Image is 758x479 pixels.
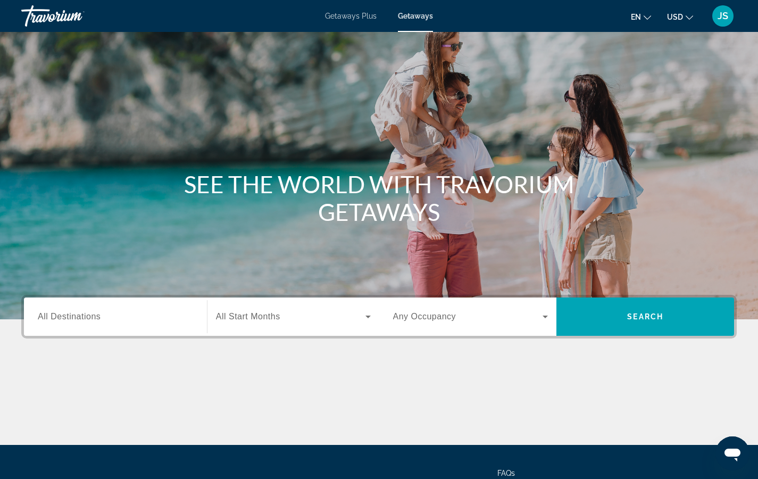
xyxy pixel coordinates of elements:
[398,12,433,20] a: Getaways
[631,9,651,24] button: Change language
[38,312,101,321] span: All Destinations
[709,5,737,27] button: User Menu
[667,9,693,24] button: Change currency
[667,13,683,21] span: USD
[325,12,377,20] a: Getaways Plus
[718,11,728,21] span: JS
[631,13,641,21] span: en
[21,2,128,30] a: Travorium
[627,312,663,321] span: Search
[24,298,734,336] div: Search widget
[715,436,749,470] iframe: Button to launch messaging window
[216,312,280,321] span: All Start Months
[556,298,734,336] button: Search
[180,170,579,226] h1: SEE THE WORLD WITH TRAVORIUM GETAWAYS
[393,312,456,321] span: Any Occupancy
[497,469,515,477] a: FAQs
